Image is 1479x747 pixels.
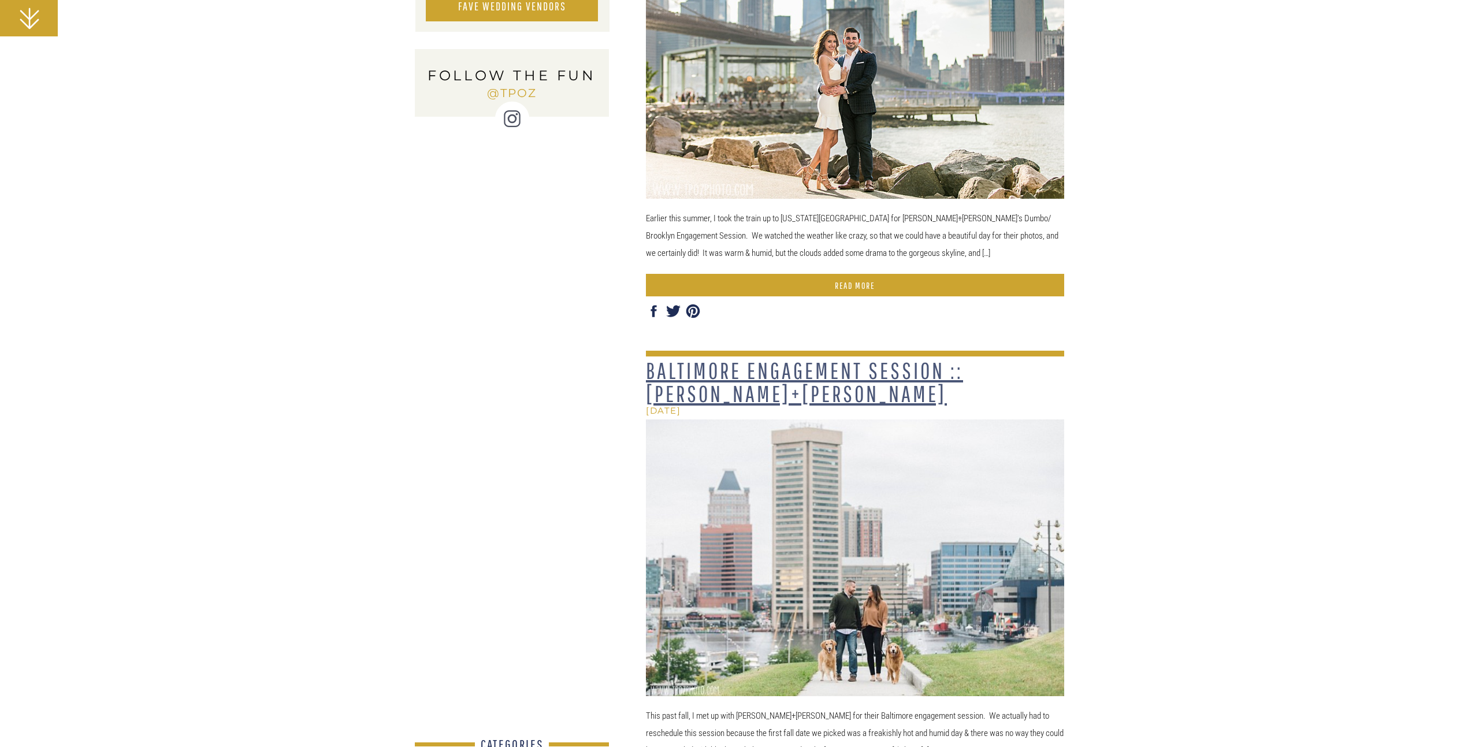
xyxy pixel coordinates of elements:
[835,280,875,291] font: READ MORE
[415,86,609,99] a: @tpoz
[646,406,848,416] h2: [DATE]
[646,281,1064,290] a: READ MORE
[646,419,1064,696] img: A couple and their dogs walking, Baltimore engagement photos
[646,274,1064,296] a: Brooklyn Engagement Session :: Megan+Alex
[415,69,609,83] h2: FOLLOW THE FUN
[646,210,1064,262] p: Earlier this summer, I took the train up to [US_STATE][GEOGRAPHIC_DATA] for [PERSON_NAME]+[PERSON...
[646,357,963,407] a: Baltimore Engagement Session :: [PERSON_NAME]+[PERSON_NAME]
